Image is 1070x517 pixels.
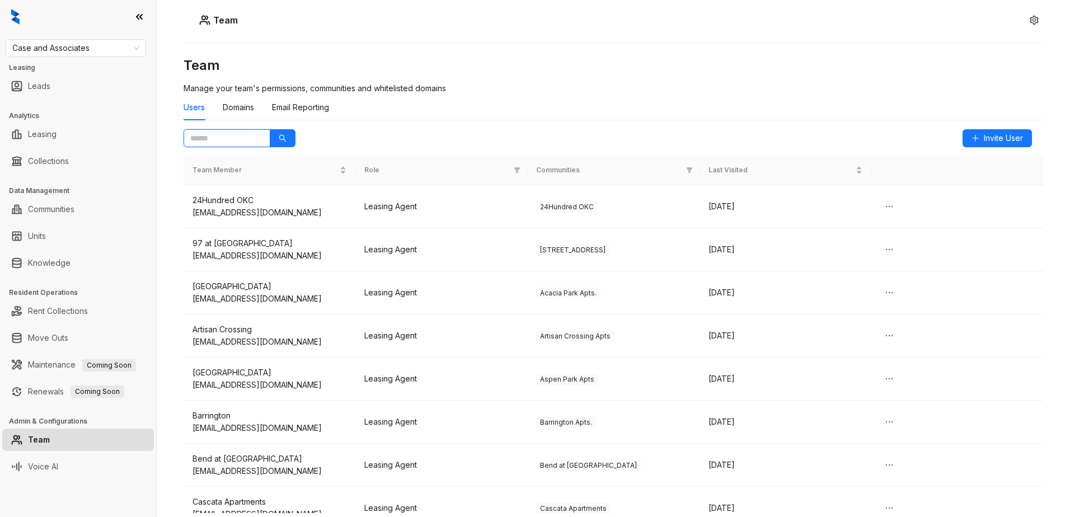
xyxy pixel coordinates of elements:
h3: Leasing [9,63,156,73]
span: ellipsis [885,331,894,340]
a: Knowledge [28,252,71,274]
a: Move Outs [28,327,68,349]
a: Rent Collections [28,300,88,322]
li: Collections [2,150,154,172]
span: Coming Soon [82,359,136,372]
div: [DATE] [708,502,862,514]
li: Maintenance [2,354,154,376]
a: Units [28,225,46,247]
div: [DATE] [708,243,862,256]
a: Team [28,429,50,451]
h3: Team [184,57,1043,74]
span: ellipsis [885,504,894,513]
div: [GEOGRAPHIC_DATA] [193,366,346,379]
li: Leads [2,75,154,97]
td: Leasing Agent [355,185,527,228]
li: Communities [2,198,154,220]
li: Units [2,225,154,247]
div: Email Reporting [272,101,329,114]
span: filter [514,167,520,173]
span: Invite User [984,132,1023,144]
li: Leasing [2,123,154,145]
span: ellipsis [885,202,894,211]
a: RenewalsComing Soon [28,380,124,403]
td: Leasing Agent [355,228,527,271]
li: Team [2,429,154,451]
span: Case and Associates [12,40,139,57]
div: [DATE] [708,416,862,428]
div: [DATE] [708,330,862,342]
li: Knowledge [2,252,154,274]
span: ellipsis [885,288,894,297]
span: filter [511,163,523,178]
a: Collections [28,150,69,172]
span: filter [686,167,693,173]
th: Role [355,156,527,185]
div: Domains [223,101,254,114]
div: Users [184,101,205,114]
img: Users [199,15,210,26]
span: ellipsis [885,417,894,426]
li: Voice AI [2,455,154,478]
div: Barrington [193,410,346,422]
span: Role [364,165,509,176]
span: ellipsis [885,374,894,383]
div: [EMAIL_ADDRESS][DOMAIN_NAME] [193,293,346,305]
li: Move Outs [2,327,154,349]
td: Leasing Agent [355,271,527,314]
span: Team Member [193,165,337,176]
h5: Team [210,13,238,27]
div: [EMAIL_ADDRESS][DOMAIN_NAME] [193,206,346,219]
span: ellipsis [885,460,894,469]
td: Leasing Agent [355,314,527,358]
span: Manage your team's permissions, communities and whitelisted domains [184,83,446,93]
span: Barrington Apts. [536,417,596,428]
div: Artisan Crossing [193,323,346,336]
span: search [279,134,287,142]
div: [DATE] [708,459,862,471]
a: Communities [28,198,74,220]
img: logo [11,9,20,25]
h3: Admin & Configurations [9,416,156,426]
a: Leads [28,75,50,97]
span: plus [972,134,979,142]
div: [EMAIL_ADDRESS][DOMAIN_NAME] [193,250,346,262]
h3: Data Management [9,186,156,196]
span: Bend at [GEOGRAPHIC_DATA] [536,460,641,471]
th: Last Visited [700,156,871,185]
span: 24Hundred OKC [536,201,598,213]
div: [EMAIL_ADDRESS][DOMAIN_NAME] [193,379,346,391]
td: Leasing Agent [355,444,527,487]
td: Leasing Agent [355,401,527,444]
li: Renewals [2,380,154,403]
span: [STREET_ADDRESS] [536,245,609,256]
span: ellipsis [885,245,894,254]
h3: Analytics [9,111,156,121]
span: filter [684,163,695,178]
button: Invite User [963,129,1032,147]
div: 24Hundred OKC [193,194,346,206]
div: [EMAIL_ADDRESS][DOMAIN_NAME] [193,422,346,434]
div: [DATE] [708,286,862,299]
span: Acacia Park Apts. [536,288,600,299]
div: Cascata Apartments [193,496,346,508]
div: 97 at [GEOGRAPHIC_DATA] [193,237,346,250]
div: [EMAIL_ADDRESS][DOMAIN_NAME] [193,336,346,348]
th: Team Member [184,156,355,185]
h3: Resident Operations [9,288,156,298]
div: [GEOGRAPHIC_DATA] [193,280,346,293]
td: Leasing Agent [355,358,527,401]
div: [DATE] [708,200,862,213]
span: Last Visited [708,165,853,176]
div: [EMAIL_ADDRESS][DOMAIN_NAME] [193,465,346,477]
span: Artisan Crossing Apts [536,331,614,342]
a: Voice AI [28,455,58,478]
span: Aspen Park Apts [536,374,598,385]
a: Leasing [28,123,57,145]
li: Rent Collections [2,300,154,322]
span: Coming Soon [71,386,124,398]
div: [DATE] [708,373,862,385]
span: Communities [536,165,681,176]
span: setting [1030,16,1039,25]
div: Bend at [GEOGRAPHIC_DATA] [193,453,346,465]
